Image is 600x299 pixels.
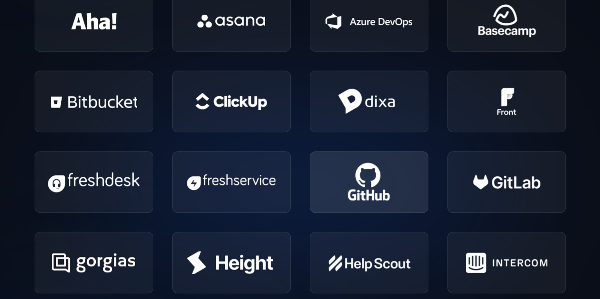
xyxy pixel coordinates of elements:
img: Bitbucket Icon [51,95,137,108]
img: Aha Icon [65,4,123,38]
img: Clickup Icon [195,93,267,110]
img: Front Icon [485,80,528,123]
img: Intercom Icon [466,253,547,273]
img: Asana Icon [197,15,265,27]
img: Basecamp Icon [470,4,544,38]
img: HelpScout Icon [326,246,412,279]
img: Gorgias Icon [52,253,135,272]
img: Height Icon [175,251,287,274]
img: Gitlab Icon [459,166,554,198]
img: Github Issues Icon [346,161,391,203]
img: FreshService Icon [185,164,277,199]
img: Dixa Icon [333,89,404,115]
img: Azure Devops Icon [325,13,412,29]
img: Freshdesk Icon [47,171,140,193]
